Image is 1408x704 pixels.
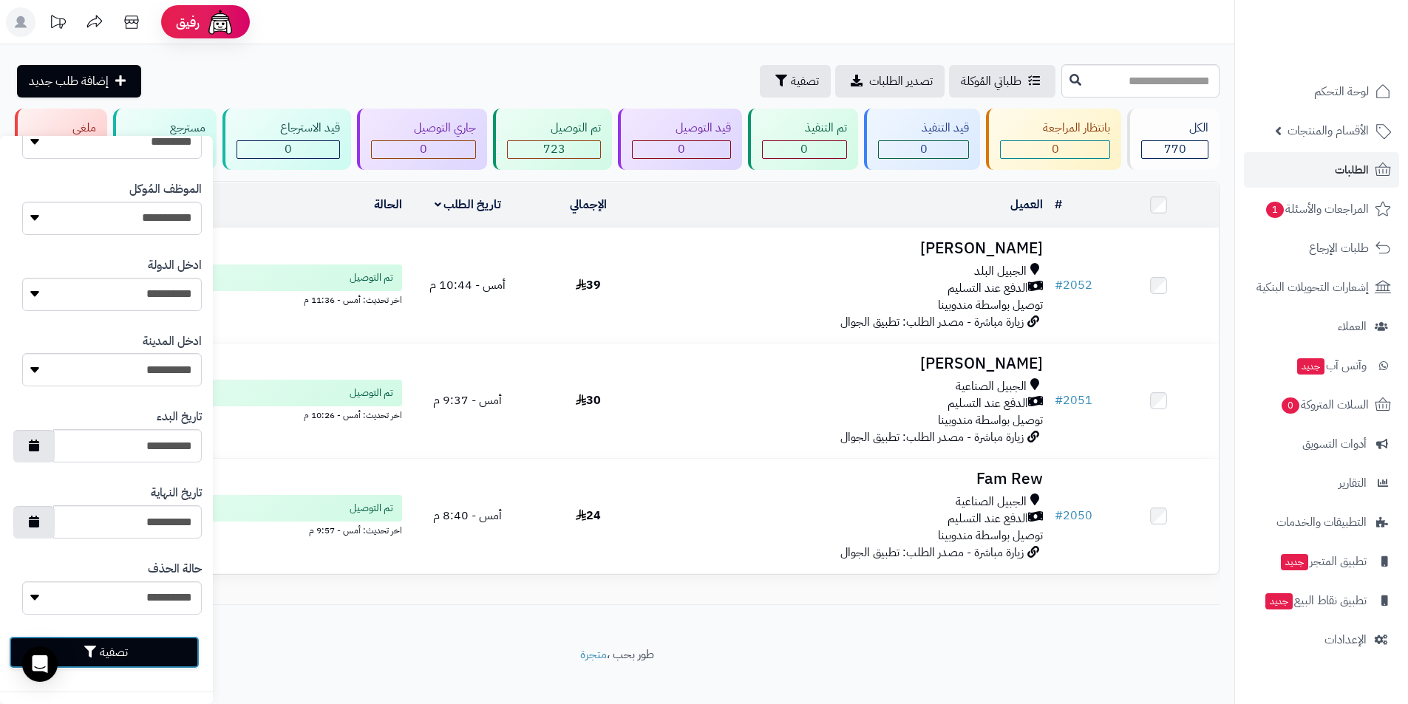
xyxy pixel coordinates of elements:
span: وآتس آب [1296,355,1367,376]
span: أمس - 9:37 م [433,392,502,409]
a: ملغي 47 [12,109,110,170]
span: طلباتي المُوكلة [961,72,1021,90]
span: أمس - 10:44 م [429,276,506,294]
label: تاريخ البدء [157,409,202,426]
label: تاريخ النهاية [151,485,202,502]
span: أمس - 8:40 م [433,507,502,524]
a: تم التنفيذ 0 [745,109,862,170]
div: عرض 1 إلى 3 من 3 (1 صفحات) [4,587,617,604]
span: تطبيق نقاط البيع [1264,590,1367,611]
a: العميل [1010,196,1043,213]
a: بانتظار المراجعة 0 [983,109,1125,170]
span: # [1055,507,1063,524]
div: قيد التنفيذ [878,120,969,137]
img: ai-face.png [205,7,235,37]
a: تطبيق المتجرجديد [1244,544,1399,579]
a: # [1055,196,1062,213]
span: الأقسام والمنتجات [1288,120,1369,141]
span: المراجعات والأسئلة [1265,199,1369,219]
a: السلات المتروكة0 [1244,387,1399,423]
a: الإعدادات [1244,622,1399,657]
span: 39 [576,276,601,294]
span: 770 [1164,140,1186,158]
span: 24 [576,507,601,524]
a: إضافة طلب جديد [17,65,141,98]
span: 0 [678,140,685,158]
a: الكل770 [1124,109,1222,170]
span: 0 [420,140,427,158]
div: 0 [372,141,476,158]
label: ادخل المدينة [143,333,202,350]
div: الكل [1141,120,1208,137]
span: جديد [1297,358,1324,375]
span: # [1055,276,1063,294]
div: بانتظار المراجعة [1000,120,1111,137]
a: #2050 [1055,507,1092,524]
a: #2051 [1055,392,1092,409]
h3: Fam Rew [654,471,1043,488]
span: السلات المتروكة [1280,394,1369,415]
a: العملاء [1244,309,1399,344]
a: #2052 [1055,276,1092,294]
div: 0 [237,141,339,158]
a: طلبات الإرجاع [1244,230,1399,266]
span: توصيل بواسطة مندوبينا [938,411,1043,429]
a: تحديثات المنصة [39,7,76,41]
span: الطلبات [1335,160,1369,180]
span: 0 [1282,397,1300,414]
span: 0 [800,140,808,158]
label: ادخل الدولة [148,257,202,274]
span: تم التوصيل [350,386,393,400]
label: الموظف المُوكل [129,181,202,198]
a: مسترجع 0 [110,109,220,170]
span: 0 [285,140,292,158]
h3: [PERSON_NAME] [654,355,1043,372]
a: التطبيقات والخدمات [1244,505,1399,540]
div: مسترجع [127,120,206,137]
span: العملاء [1338,316,1367,337]
span: 0 [920,140,928,158]
span: توصيل بواسطة مندوبينا [938,296,1043,314]
a: جاري التوصيل 0 [354,109,491,170]
span: تم التوصيل [350,501,393,516]
div: قيد الاسترجاع [237,120,340,137]
span: زيارة مباشرة - مصدر الطلب: تطبيق الجوال [840,544,1024,561]
div: 0 [633,141,730,158]
h3: [PERSON_NAME] [654,240,1043,257]
div: ملغي [29,120,96,137]
span: تصفية [791,72,819,90]
a: تاريخ الطلب [435,196,502,213]
div: تم التنفيذ [762,120,848,137]
span: 30 [576,392,601,409]
a: طلباتي المُوكلة [949,65,1055,98]
span: تطبيق المتجر [1279,551,1367,572]
span: إشعارات التحويلات البنكية [1256,277,1369,298]
div: تم التوصيل [507,120,601,137]
span: أدوات التسويق [1302,434,1367,454]
span: طلبات الإرجاع [1309,238,1369,259]
a: قيد الاسترجاع 0 [220,109,354,170]
button: تصفية [9,636,200,669]
span: التقارير [1339,473,1367,493]
span: إضافة طلب جديد [29,72,109,90]
a: قيد التوصيل 0 [615,109,745,170]
div: 723 [508,141,600,158]
span: الإعدادات [1324,629,1367,650]
a: إشعارات التحويلات البنكية [1244,270,1399,305]
div: 0 [879,141,968,158]
span: رفيق [176,13,200,31]
a: قيد التنفيذ 0 [861,109,983,170]
a: لوحة التحكم [1244,74,1399,109]
a: المراجعات والأسئلة1 [1244,191,1399,227]
span: تصدير الطلبات [869,72,933,90]
span: زيارة مباشرة - مصدر الطلب: تطبيق الجوال [840,313,1024,331]
div: قيد التوصيل [632,120,731,137]
span: الدفع عند التسليم [948,510,1028,527]
a: أدوات التسويق [1244,426,1399,462]
span: جديد [1265,593,1293,609]
a: تصدير الطلبات [835,65,945,98]
span: 1 [1266,202,1285,219]
a: التقارير [1244,465,1399,501]
span: زيارة مباشرة - مصدر الطلب: تطبيق الجوال [840,428,1024,446]
span: الدفع عند التسليم [948,280,1028,297]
